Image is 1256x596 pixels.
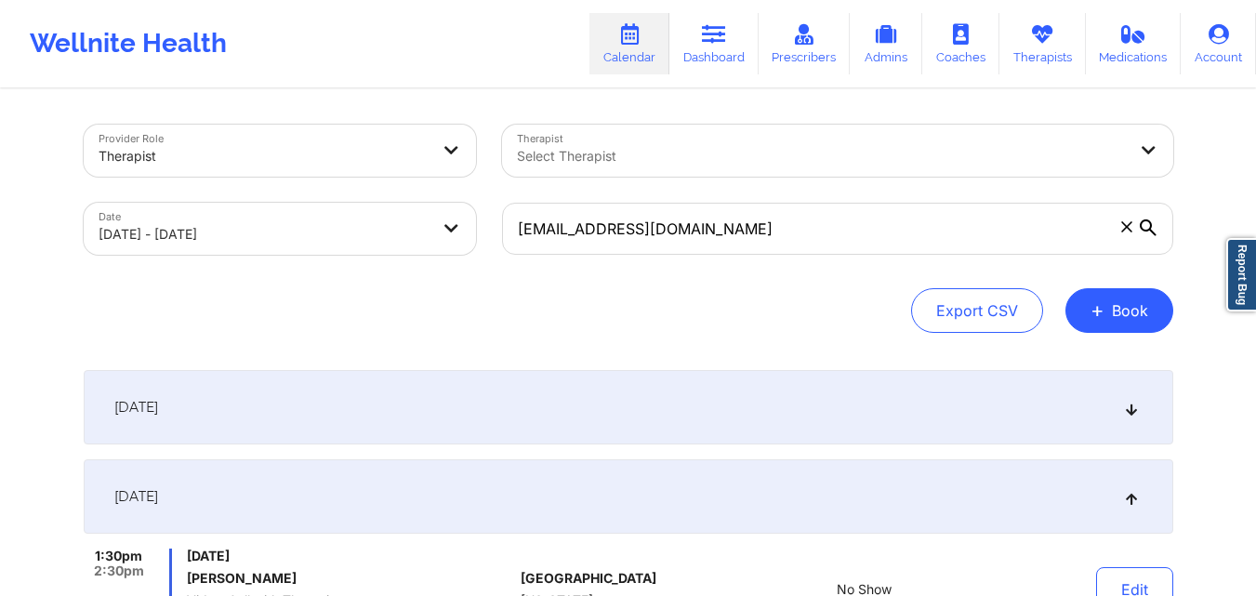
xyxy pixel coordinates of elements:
[114,398,158,417] span: [DATE]
[502,203,1173,255] input: Search by patient email
[911,288,1043,333] button: Export CSV
[589,13,669,74] a: Calendar
[521,571,656,586] span: [GEOGRAPHIC_DATA]
[187,549,513,563] span: [DATE]
[759,13,851,74] a: Prescribers
[669,13,759,74] a: Dashboard
[1181,13,1256,74] a: Account
[1086,13,1182,74] a: Medications
[94,563,144,578] span: 2:30pm
[922,13,999,74] a: Coaches
[1226,238,1256,311] a: Report Bug
[1065,288,1173,333] button: +Book
[187,571,513,586] h6: [PERSON_NAME]
[999,13,1086,74] a: Therapists
[99,214,430,255] div: [DATE] - [DATE]
[114,487,158,506] span: [DATE]
[1091,305,1104,315] span: +
[99,136,430,177] div: Therapist
[95,549,142,563] span: 1:30pm
[850,13,922,74] a: Admins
